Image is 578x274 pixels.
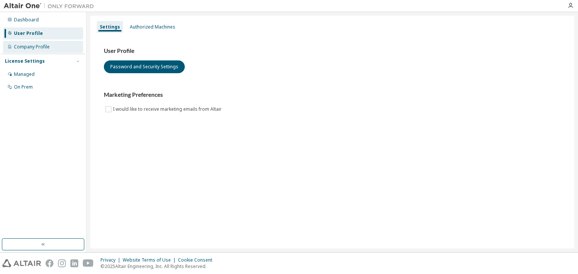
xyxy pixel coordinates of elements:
div: Cookie Consent [178,257,217,263]
img: facebook.svg [46,259,53,267]
div: Privacy [100,257,123,263]
img: linkedin.svg [70,259,78,267]
div: User Profile [14,30,43,36]
div: On Prem [14,84,33,90]
div: License Settings [5,58,45,64]
button: Password and Security Settings [104,60,185,73]
p: © 2025 Altair Engineering, Inc. All Rights Reserved. [100,263,217,269]
div: Authorized Machines [130,24,175,30]
div: Company Profile [14,44,50,50]
label: I would like to receive marketing emails from Altair [113,105,223,114]
div: Website Terms of Use [123,257,178,263]
div: Managed [14,71,35,77]
div: Dashboard [14,17,39,23]
img: altair_logo.svg [2,259,41,267]
div: Settings [100,24,120,30]
img: youtube.svg [83,259,94,267]
img: instagram.svg [58,259,66,267]
h3: Marketing Preferences [104,91,561,99]
h3: User Profile [104,47,561,55]
img: Altair One [4,2,98,10]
